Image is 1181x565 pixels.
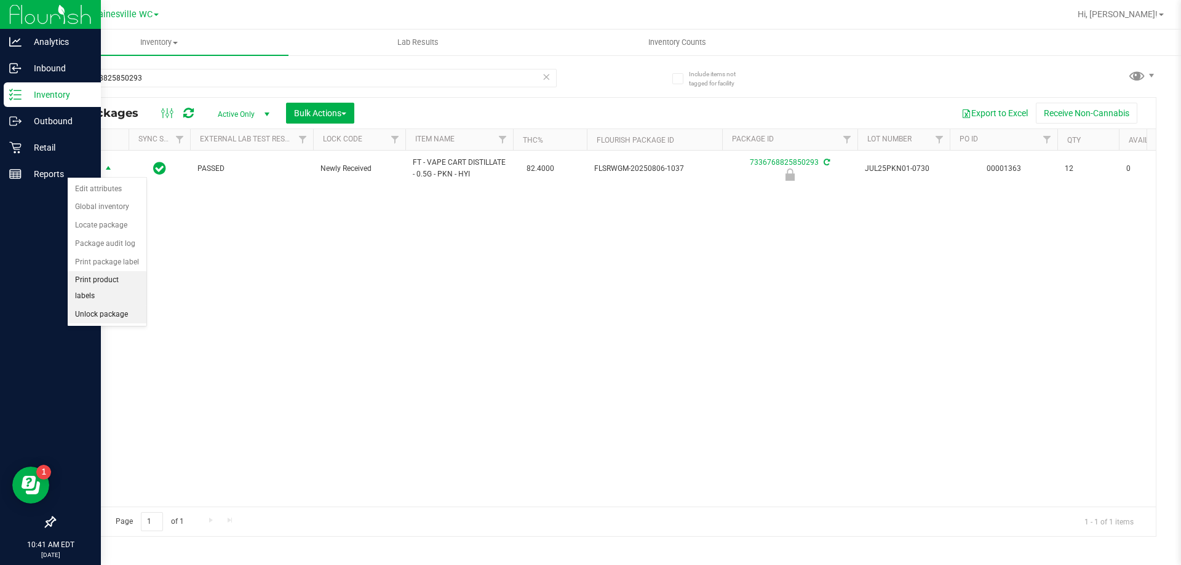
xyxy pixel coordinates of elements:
[1129,136,1166,144] a: Available
[30,30,288,55] a: Inventory
[54,69,557,87] input: Search Package ID, Item Name, SKU, Lot or Part Number...
[413,157,506,180] span: FT - VAPE CART DISTILLATE - 0.5G - PKN - HYI
[953,103,1036,124] button: Export to Excel
[6,550,95,559] p: [DATE]
[68,235,146,253] li: Package audit log
[542,69,551,85] span: Clear
[22,140,95,155] p: Retail
[200,135,296,143] a: External Lab Test Result
[68,253,146,272] li: Print package label
[22,87,95,102] p: Inventory
[1126,163,1173,175] span: 0
[323,135,362,143] a: Lock Code
[68,216,146,235] li: Locate package
[12,467,49,504] iframe: Resource center
[732,135,774,143] a: Package ID
[170,129,190,150] a: Filter
[105,512,194,531] span: Page of 1
[9,141,22,154] inline-svg: Retail
[415,135,455,143] a: Item Name
[320,163,398,175] span: Newly Received
[101,160,116,178] span: select
[1037,129,1057,150] a: Filter
[520,160,560,178] span: 82.4000
[294,108,346,118] span: Bulk Actions
[1075,512,1143,531] span: 1 - 1 of 1 items
[1078,9,1158,19] span: Hi, [PERSON_NAME]!
[138,135,186,143] a: Sync Status
[64,106,151,120] span: All Packages
[68,180,146,199] li: Edit attributes
[720,168,859,181] div: Newly Received
[547,30,806,55] a: Inventory Counts
[632,37,723,48] span: Inventory Counts
[385,129,405,150] a: Filter
[22,167,95,181] p: Reports
[197,163,306,175] span: PASSED
[523,136,543,144] a: THC%
[9,89,22,101] inline-svg: Inventory
[9,36,22,48] inline-svg: Analytics
[293,129,313,150] a: Filter
[22,34,95,49] p: Analytics
[837,129,857,150] a: Filter
[987,164,1021,173] a: 00001363
[286,103,354,124] button: Bulk Actions
[6,539,95,550] p: 10:41 AM EDT
[36,465,51,480] iframe: Resource center unread badge
[960,135,978,143] a: PO ID
[288,30,547,55] a: Lab Results
[92,9,153,20] span: Gainesville WC
[153,160,166,177] span: In Sync
[9,115,22,127] inline-svg: Outbound
[68,271,146,305] li: Print product labels
[867,135,912,143] a: Lot Number
[381,37,455,48] span: Lab Results
[597,136,674,144] a: Flourish Package ID
[30,37,288,48] span: Inventory
[22,61,95,76] p: Inbound
[493,129,513,150] a: Filter
[1067,136,1081,144] a: Qty
[9,62,22,74] inline-svg: Inbound
[9,168,22,180] inline-svg: Reports
[929,129,950,150] a: Filter
[22,114,95,128] p: Outbound
[1065,163,1111,175] span: 12
[141,512,163,531] input: 1
[689,69,750,88] span: Include items not tagged for facility
[1036,103,1137,124] button: Receive Non-Cannabis
[750,158,819,167] a: 7336768825850293
[822,158,830,167] span: Sync from Compliance System
[68,306,146,324] li: Unlock package
[865,163,942,175] span: JUL25PKN01-0730
[68,198,146,216] li: Global inventory
[594,163,715,175] span: FLSRWGM-20250806-1037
